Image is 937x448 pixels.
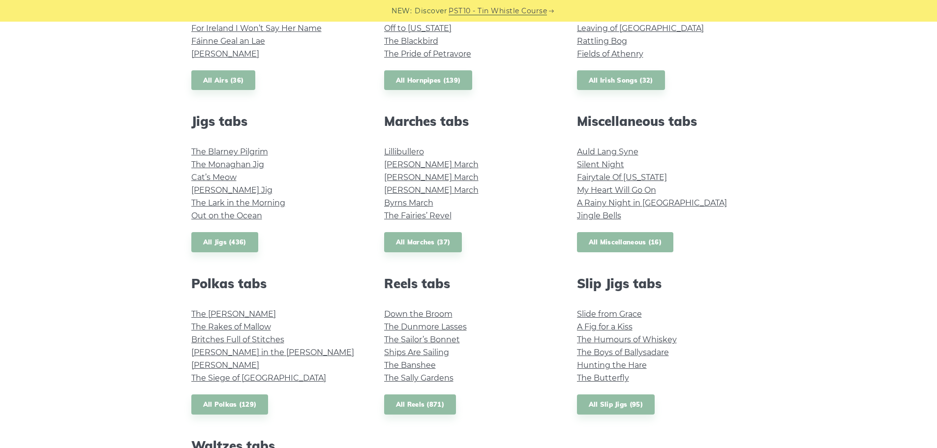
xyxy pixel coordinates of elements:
h2: Slip Jigs tabs [577,276,746,291]
a: PST10 - Tin Whistle Course [449,5,547,17]
a: All Jigs (436) [191,232,258,252]
a: Down the Broom [384,309,453,319]
a: All Reels (871) [384,394,456,415]
a: Off to [US_STATE] [384,24,452,33]
a: The Dunmore Lasses [384,322,467,331]
a: The [PERSON_NAME] [191,309,276,319]
a: Auld Lang Syne [577,147,638,156]
a: For Ireland I Won’t Say Her Name [191,24,322,33]
a: Rattling Bog [577,36,627,46]
a: Leaving of [GEOGRAPHIC_DATA] [577,24,704,33]
a: A Fig for a Kiss [577,322,633,331]
a: [PERSON_NAME] [191,49,259,59]
a: The Monaghan Jig [191,160,264,169]
h2: Reels tabs [384,276,553,291]
a: The Butterfly [577,373,629,383]
a: The Boys of Ballysadare [577,348,669,357]
a: Cat’s Meow [191,173,237,182]
a: All Hornpipes (139) [384,70,473,90]
a: [PERSON_NAME] in the [PERSON_NAME] [191,348,354,357]
a: All Irish Songs (32) [577,70,665,90]
a: Hunting the Hare [577,360,647,370]
a: All Marches (37) [384,232,462,252]
a: Fields of Athenry [577,49,643,59]
a: The Banshee [384,360,436,370]
a: [PERSON_NAME] March [384,160,479,169]
a: The Sailor’s Bonnet [384,335,460,344]
h2: Miscellaneous tabs [577,114,746,129]
a: All Miscellaneous (16) [577,232,674,252]
h2: Jigs tabs [191,114,361,129]
a: All Slip Jigs (95) [577,394,655,415]
a: The Humours of Whiskey [577,335,677,344]
a: Fairytale Of [US_STATE] [577,173,667,182]
a: The Lark in the Morning [191,198,285,208]
a: [PERSON_NAME] March [384,173,479,182]
h2: Polkas tabs [191,276,361,291]
a: Jingle Bells [577,211,621,220]
a: Silent Night [577,160,624,169]
a: Fáinne Geal an Lae [191,36,265,46]
a: Slide from Grace [577,309,642,319]
a: All Airs (36) [191,70,256,90]
a: The Blackbird [384,36,438,46]
a: The Blarney Pilgrim [191,147,268,156]
a: The Sally Gardens [384,373,453,383]
a: The Pride of Petravore [384,49,471,59]
a: [PERSON_NAME] March [384,185,479,195]
a: All Polkas (129) [191,394,269,415]
span: NEW: [392,5,412,17]
span: Discover [415,5,447,17]
a: A Rainy Night in [GEOGRAPHIC_DATA] [577,198,727,208]
a: Lillibullero [384,147,424,156]
a: [PERSON_NAME] [191,360,259,370]
a: The Fairies’ Revel [384,211,452,220]
a: Ships Are Sailing [384,348,449,357]
a: The Rakes of Mallow [191,322,271,331]
a: [PERSON_NAME] Jig [191,185,272,195]
a: Byrns March [384,198,433,208]
a: My Heart Will Go On [577,185,656,195]
a: Out on the Ocean [191,211,262,220]
a: The Siege of [GEOGRAPHIC_DATA] [191,373,326,383]
a: Britches Full of Stitches [191,335,284,344]
h2: Marches tabs [384,114,553,129]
